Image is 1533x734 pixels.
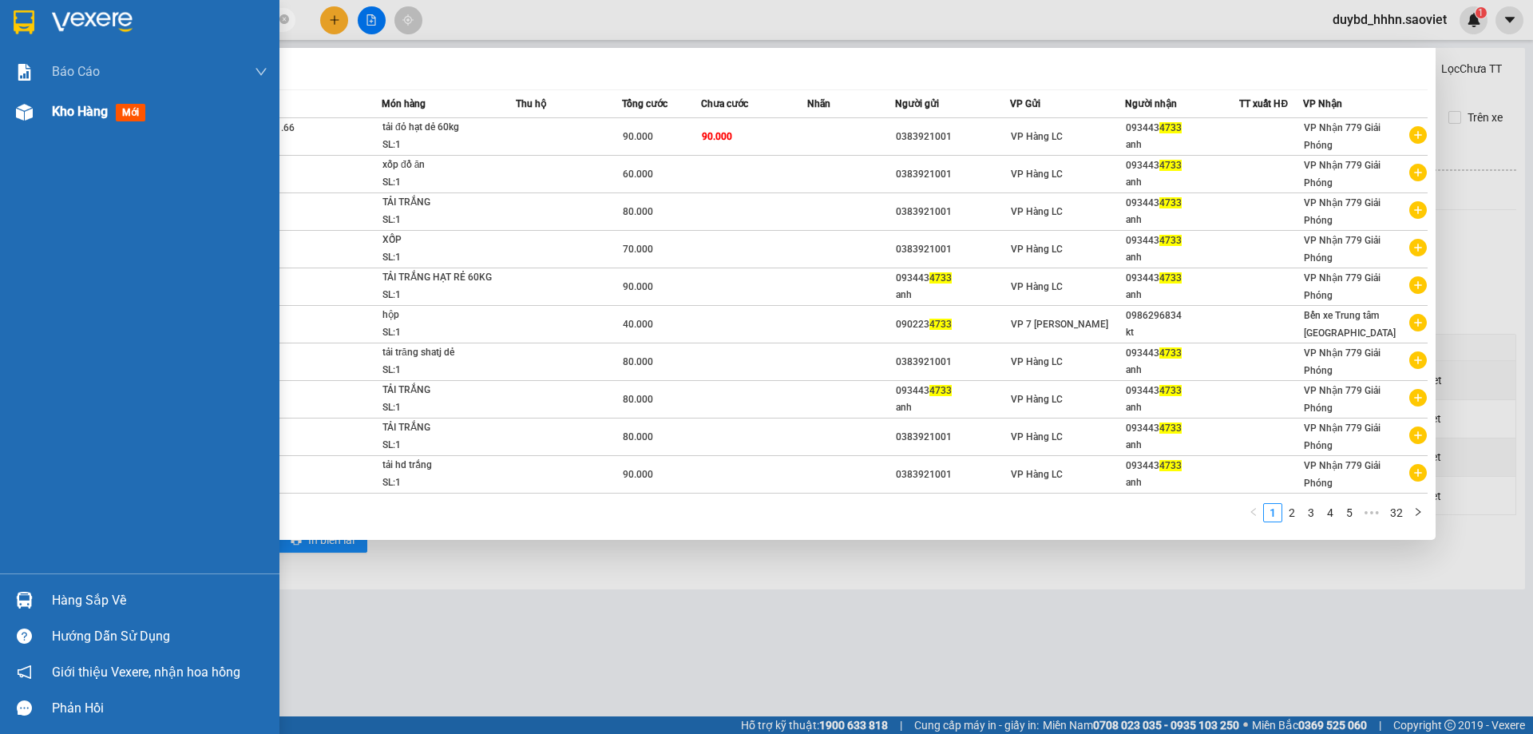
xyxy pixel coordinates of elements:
[896,316,1009,333] div: 090223
[1011,244,1063,255] span: VP Hàng LC
[1263,503,1282,522] li: 1
[1264,504,1281,522] a: 1
[382,157,502,174] div: xốp đồ ăn
[1409,239,1427,256] span: plus-circle
[1126,437,1239,454] div: anh
[1302,504,1320,522] a: 3
[382,399,502,417] div: SL: 1
[1126,399,1239,416] div: anh
[1244,503,1263,522] button: left
[1011,281,1063,292] span: VP Hàng LC
[1409,201,1427,219] span: plus-circle
[17,629,32,644] span: question-circle
[1126,307,1239,324] div: 0986296834
[896,287,1009,304] div: anh
[16,64,33,81] img: solution-icon
[279,13,289,28] span: close-circle
[52,662,240,682] span: Giới thiệu Vexere, nhận hoa hồng
[17,700,32,716] span: message
[1409,164,1427,181] span: plus-circle
[623,244,653,255] span: 70.000
[1304,272,1380,301] span: VP Nhận 779 Giải Phóng
[1159,122,1182,133] span: 4733
[382,232,502,249] div: XỐP
[1126,345,1239,362] div: 093443
[1126,157,1239,174] div: 093443
[14,10,34,34] img: logo-vxr
[1126,270,1239,287] div: 093443
[1010,98,1040,109] span: VP Gửi
[382,174,502,192] div: SL: 1
[623,319,653,330] span: 40.000
[52,696,267,720] div: Phản hồi
[1011,169,1063,180] span: VP Hàng LC
[279,14,289,24] span: close-circle
[1304,197,1380,226] span: VP Nhận 779 Giải Phóng
[1011,469,1063,480] span: VP Hàng LC
[382,269,502,287] div: TẢI TRẮNG HẠT RẺ 60KG
[623,131,653,142] span: 90.000
[1408,503,1428,522] button: right
[1011,319,1108,330] span: VP 7 [PERSON_NAME]
[1249,507,1258,517] span: left
[623,206,653,217] span: 80.000
[1304,310,1396,339] span: Bến xe Trung tâm [GEOGRAPHIC_DATA]
[382,212,502,229] div: SL: 1
[1011,356,1063,367] span: VP Hàng LC
[52,625,267,649] div: Hướng dẫn sử dụng
[1409,427,1427,444] span: plus-circle
[382,119,502,137] div: tải đỏ hạt dẻ 60kg
[896,241,1009,258] div: 0383921001
[896,129,1009,145] div: 0383921001
[896,399,1009,416] div: anh
[1244,503,1263,522] li: Previous Page
[896,354,1009,371] div: 0383921001
[896,383,1009,399] div: 093443
[1303,98,1342,109] span: VP Nhận
[1126,383,1239,399] div: 093443
[1341,504,1358,522] a: 5
[1011,394,1063,405] span: VP Hàng LC
[1385,504,1408,522] a: 32
[255,65,267,78] span: down
[1409,351,1427,369] span: plus-circle
[382,249,502,267] div: SL: 1
[1239,98,1288,109] span: TT xuất HĐ
[622,98,667,109] span: Tổng cước
[1126,232,1239,249] div: 093443
[1304,347,1380,376] span: VP Nhận 779 Giải Phóng
[1159,385,1182,396] span: 4733
[702,131,732,142] span: 90.000
[1126,249,1239,266] div: anh
[1304,385,1380,414] span: VP Nhận 779 Giải Phóng
[623,469,653,480] span: 90.000
[1126,420,1239,437] div: 093443
[623,356,653,367] span: 80.000
[16,104,33,121] img: warehouse-icon
[382,437,502,454] div: SL: 1
[382,194,502,212] div: TẢI TRẮNG
[16,592,33,609] img: warehouse-icon
[1159,272,1182,284] span: 4733
[1413,507,1423,517] span: right
[516,98,546,109] span: Thu hộ
[382,344,502,362] div: tải trăng shatj dẻ
[1409,126,1427,144] span: plus-circle
[623,169,653,180] span: 60.000
[382,324,502,342] div: SL: 1
[1126,362,1239,379] div: anh
[929,272,952,284] span: 4733
[1359,503,1384,522] span: •••
[382,287,502,304] div: SL: 1
[116,104,145,121] span: mới
[1408,503,1428,522] li: Next Page
[1125,98,1177,109] span: Người nhận
[1159,460,1182,471] span: 4733
[1159,423,1182,434] span: 4733
[1409,464,1427,482] span: plus-circle
[896,204,1009,220] div: 0383921001
[1304,423,1380,451] span: VP Nhận 779 Giải Phóng
[1126,174,1239,191] div: anh
[1159,197,1182,208] span: 4733
[1282,503,1301,522] li: 2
